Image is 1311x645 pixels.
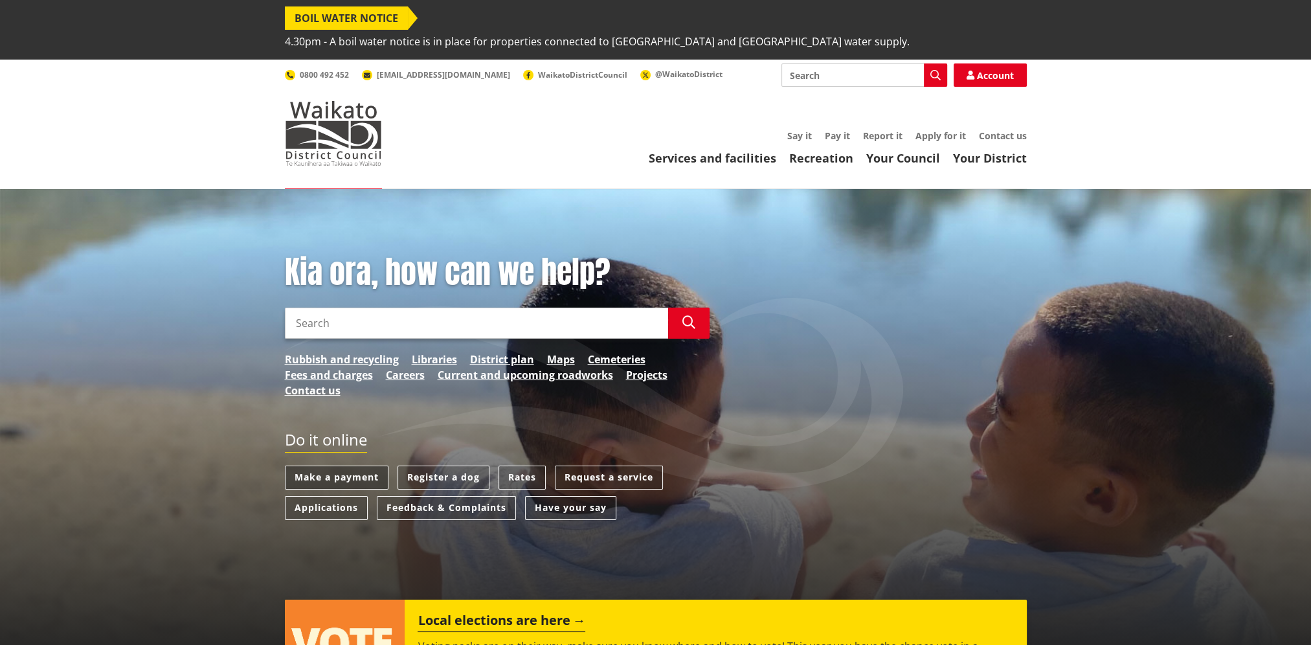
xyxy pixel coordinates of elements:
[555,466,663,490] a: Request a service
[377,496,516,520] a: Feedback & Complaints
[655,69,723,80] span: @WaikatoDistrict
[1251,591,1298,637] iframe: Messenger Launcher
[285,496,368,520] a: Applications
[525,496,616,520] a: Have your say
[285,352,399,367] a: Rubbish and recycling
[285,383,341,398] a: Contact us
[781,63,947,87] input: Search input
[377,69,510,80] span: [EMAIL_ADDRESS][DOMAIN_NAME]
[866,150,940,166] a: Your Council
[412,352,457,367] a: Libraries
[640,69,723,80] a: @WaikatoDistrict
[438,367,613,383] a: Current and upcoming roadworks
[626,367,667,383] a: Projects
[547,352,575,367] a: Maps
[979,130,1027,142] a: Contact us
[285,101,382,166] img: Waikato District Council - Te Kaunihera aa Takiwaa o Waikato
[418,613,585,632] h2: Local elections are here
[538,69,627,80] span: WaikatoDistrictCouncil
[285,308,668,339] input: Search input
[649,150,776,166] a: Services and facilities
[499,466,546,490] a: Rates
[825,130,850,142] a: Pay it
[398,466,489,490] a: Register a dog
[588,352,645,367] a: Cemeteries
[954,63,1027,87] a: Account
[789,150,853,166] a: Recreation
[470,352,534,367] a: District plan
[285,466,388,490] a: Make a payment
[953,150,1027,166] a: Your District
[386,367,425,383] a: Careers
[915,130,966,142] a: Apply for it
[863,130,902,142] a: Report it
[300,69,349,80] span: 0800 492 452
[285,6,408,30] span: BOIL WATER NOTICE
[523,69,627,80] a: WaikatoDistrictCouncil
[285,254,710,291] h1: Kia ora, how can we help?
[285,367,373,383] a: Fees and charges
[285,431,367,453] h2: Do it online
[285,69,349,80] a: 0800 492 452
[285,30,910,53] span: 4.30pm - A boil water notice is in place for properties connected to [GEOGRAPHIC_DATA] and [GEOGR...
[787,130,812,142] a: Say it
[362,69,510,80] a: [EMAIL_ADDRESS][DOMAIN_NAME]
